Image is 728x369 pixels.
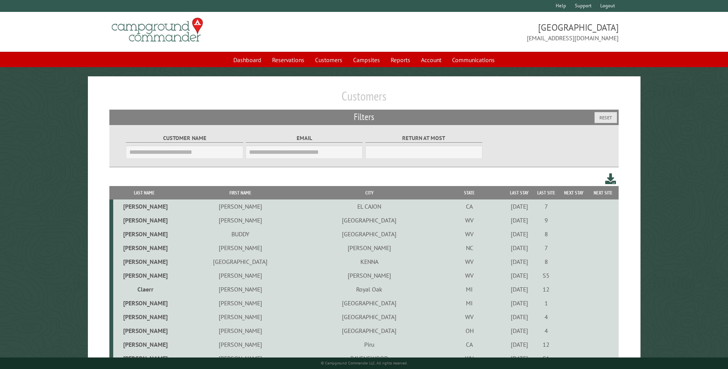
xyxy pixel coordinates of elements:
[433,324,506,338] td: OH
[533,255,560,269] td: 8
[305,186,433,199] th: City
[507,203,532,210] div: [DATE]
[507,272,532,279] div: [DATE]
[267,53,309,67] a: Reservations
[113,282,175,296] td: Claerr
[175,338,305,351] td: [PERSON_NAME]
[506,186,533,199] th: Last Stay
[109,110,618,124] h2: Filters
[175,296,305,310] td: [PERSON_NAME]
[113,199,175,213] td: [PERSON_NAME]
[533,269,560,282] td: S5
[433,199,506,213] td: CA
[229,53,266,67] a: Dashboard
[533,213,560,227] td: 9
[447,53,499,67] a: Communications
[175,351,305,365] td: [PERSON_NAME]
[109,15,205,45] img: Campground Commander
[305,282,433,296] td: Royal Oak
[507,230,532,238] div: [DATE]
[348,53,385,67] a: Campsites
[175,324,305,338] td: [PERSON_NAME]
[433,296,506,310] td: MI
[113,255,175,269] td: [PERSON_NAME]
[433,282,506,296] td: MI
[433,351,506,365] td: WV
[507,299,532,307] div: [DATE]
[113,310,175,324] td: [PERSON_NAME]
[433,310,506,324] td: WV
[305,241,433,255] td: [PERSON_NAME]
[594,112,617,123] button: Reset
[175,255,305,269] td: [GEOGRAPHIC_DATA]
[126,134,243,143] label: Customer Name
[433,269,506,282] td: WV
[305,338,433,351] td: Piru
[365,134,482,143] label: Return at most
[113,324,175,338] td: [PERSON_NAME]
[113,241,175,255] td: [PERSON_NAME]
[310,53,347,67] a: Customers
[175,269,305,282] td: [PERSON_NAME]
[113,351,175,365] td: [PERSON_NAME]
[533,324,560,338] td: 4
[507,341,532,348] div: [DATE]
[113,269,175,282] td: [PERSON_NAME]
[533,282,560,296] td: 12
[305,199,433,213] td: EL CAJON
[113,338,175,351] td: [PERSON_NAME]
[533,186,560,199] th: Last Site
[433,338,506,351] td: CA
[507,244,532,252] div: [DATE]
[175,213,305,227] td: [PERSON_NAME]
[305,296,433,310] td: [GEOGRAPHIC_DATA]
[507,313,532,321] div: [DATE]
[109,89,618,110] h1: Customers
[175,241,305,255] td: [PERSON_NAME]
[113,296,175,310] td: [PERSON_NAME]
[507,285,532,293] div: [DATE]
[175,199,305,213] td: [PERSON_NAME]
[246,134,363,143] label: Email
[605,172,616,186] a: Download this customer list (.csv)
[533,296,560,310] td: 1
[305,213,433,227] td: [GEOGRAPHIC_DATA]
[433,241,506,255] td: NC
[507,216,532,224] div: [DATE]
[113,213,175,227] td: [PERSON_NAME]
[507,327,532,334] div: [DATE]
[364,21,619,43] span: [GEOGRAPHIC_DATA] [EMAIL_ADDRESS][DOMAIN_NAME]
[560,186,588,199] th: Next Stay
[175,310,305,324] td: [PERSON_NAME]
[175,282,305,296] td: [PERSON_NAME]
[533,351,560,365] td: S1
[305,227,433,241] td: [GEOGRAPHIC_DATA]
[386,53,415,67] a: Reports
[588,186,619,199] th: Next Site
[175,186,305,199] th: First Name
[507,354,532,362] div: [DATE]
[113,227,175,241] td: [PERSON_NAME]
[305,255,433,269] td: KENNA
[433,213,506,227] td: WV
[533,338,560,351] td: 12
[305,324,433,338] td: [GEOGRAPHIC_DATA]
[305,310,433,324] td: [GEOGRAPHIC_DATA]
[416,53,446,67] a: Account
[533,199,560,213] td: 7
[533,227,560,241] td: 8
[533,310,560,324] td: 4
[305,351,433,365] td: RAVENSWOOD
[113,186,175,199] th: Last Name
[305,269,433,282] td: [PERSON_NAME]
[433,227,506,241] td: WV
[433,186,506,199] th: State
[321,361,408,366] small: © Campground Commander LLC. All rights reserved.
[533,241,560,255] td: 7
[433,255,506,269] td: WV
[175,227,305,241] td: BUDDY
[507,258,532,265] div: [DATE]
